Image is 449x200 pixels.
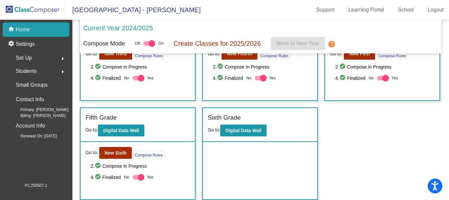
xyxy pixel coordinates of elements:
span: 2. Compose In Progress [213,63,312,71]
b: Digital Data Wall [225,128,261,133]
label: Fifth Grade [85,113,117,123]
mat-icon: arrow_right [59,55,67,63]
mat-icon: settings [8,40,16,48]
p: Settings [16,40,35,48]
p: Home [16,26,30,34]
span: No [369,75,374,81]
span: Yes [147,74,154,82]
span: Renewal On: [DATE] [10,133,57,139]
button: Compose Rules [376,51,408,60]
button: New Third [99,48,132,60]
span: Go to: [85,127,98,132]
span: On [158,41,164,46]
a: Support [311,5,340,15]
b: Digital Data Wall [103,128,139,133]
button: Compose Rules [133,51,165,60]
p: Current Year 2024/2025 [83,23,153,33]
mat-icon: check_circle [95,63,103,71]
span: Billing: [PERSON_NAME] [10,113,65,119]
span: Move to Next Year [276,41,319,46]
button: Compose Rules [133,151,164,159]
span: 2. Compose In Progress [91,63,190,71]
b: New Fifth [349,51,370,56]
button: New Fifth [344,48,375,60]
mat-icon: check_circle [339,74,347,82]
span: Go to: [208,50,220,57]
p: Account Info [16,121,45,130]
mat-icon: arrow_right [59,68,67,76]
span: Go to: [85,50,98,57]
span: Set Up [16,53,32,63]
mat-icon: help [328,40,336,48]
p: Small Groups [16,80,48,90]
span: 2. Compose In Progress [335,63,435,71]
a: Logout [422,5,449,15]
mat-icon: check_circle [95,74,103,82]
p: Compose Mode [83,39,125,48]
mat-icon: check_circle [95,173,103,181]
span: 4. Finalized [213,74,243,82]
span: 2. Compose In Progress [91,162,190,170]
span: Yes [391,74,398,82]
span: 4. Finalized [335,74,366,82]
button: Move to Next Year [271,37,325,50]
span: [GEOGRAPHIC_DATA] - [PERSON_NAME] [66,5,201,15]
p: Create Classes for 2025/2026 [174,39,261,48]
mat-icon: check_circle [95,162,103,170]
span: No [247,75,251,81]
mat-icon: check_circle [339,63,347,71]
button: Digital Data Wall [98,125,144,136]
span: Go to: [85,149,98,156]
button: New Sixth [99,147,132,159]
a: Learning Portal [343,5,390,15]
p: Contact Info [16,95,44,104]
span: Go to: [208,127,220,132]
mat-icon: home [8,26,16,34]
span: Students [16,67,36,76]
span: 4. Finalized [91,74,121,82]
span: Primary: [PERSON_NAME] [10,107,69,113]
span: Off [135,41,140,46]
span: Yes [269,74,276,82]
button: Compose Rules [259,51,290,60]
button: Digital Data Wall [220,125,267,136]
span: No [124,174,129,180]
a: School [392,5,419,15]
span: Go to: [330,50,343,57]
span: Yes [147,173,154,181]
mat-icon: check_circle [217,74,225,82]
span: No [124,75,129,81]
label: Sixth Grade [208,113,241,123]
b: New Fourth [227,51,252,56]
b: New Sixth [105,150,127,156]
button: New Fourth [222,48,257,60]
b: New Third [105,51,127,56]
span: 4. Finalized [91,173,121,181]
mat-icon: check_circle [217,63,225,71]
